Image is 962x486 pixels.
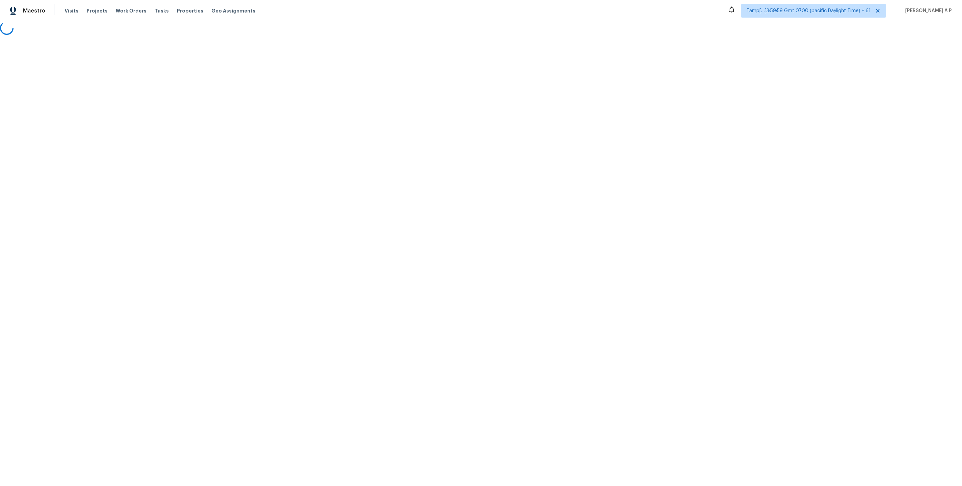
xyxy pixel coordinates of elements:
span: Visits [65,7,78,14]
span: Properties [177,7,203,14]
span: Work Orders [116,7,146,14]
span: Maestro [23,7,45,14]
span: Projects [87,7,108,14]
span: Geo Assignments [211,7,255,14]
span: Tamp[…]3:59:59 Gmt 0700 (pacific Daylight Time) + 61 [747,7,871,14]
span: Tasks [155,8,169,13]
span: [PERSON_NAME] A P [902,7,952,14]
